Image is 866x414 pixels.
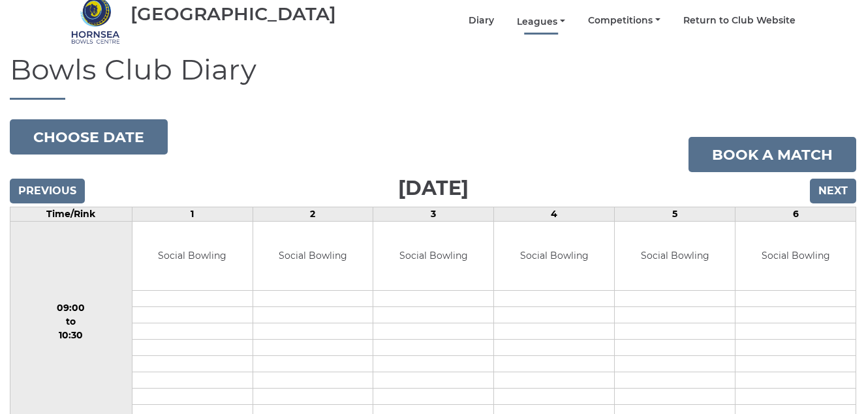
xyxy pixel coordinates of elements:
td: Social Bowling [494,222,614,290]
td: 5 [615,207,735,222]
a: Book a match [688,137,856,172]
td: Social Bowling [132,222,253,290]
td: 6 [735,207,856,222]
td: Social Bowling [373,222,493,290]
td: Social Bowling [615,222,735,290]
td: Social Bowling [253,222,373,290]
td: 1 [132,207,253,222]
td: Time/Rink [10,207,132,222]
td: 3 [373,207,494,222]
a: Return to Club Website [683,14,796,27]
button: Choose date [10,119,168,155]
input: Previous [10,179,85,203]
div: [GEOGRAPHIC_DATA] [131,4,336,24]
h1: Bowls Club Diary [10,53,856,100]
input: Next [810,179,856,203]
td: 2 [253,207,373,222]
a: Leagues [517,16,565,28]
a: Diary [469,14,494,27]
a: Competitions [588,14,660,27]
td: Social Bowling [735,222,856,290]
td: 4 [494,207,615,222]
